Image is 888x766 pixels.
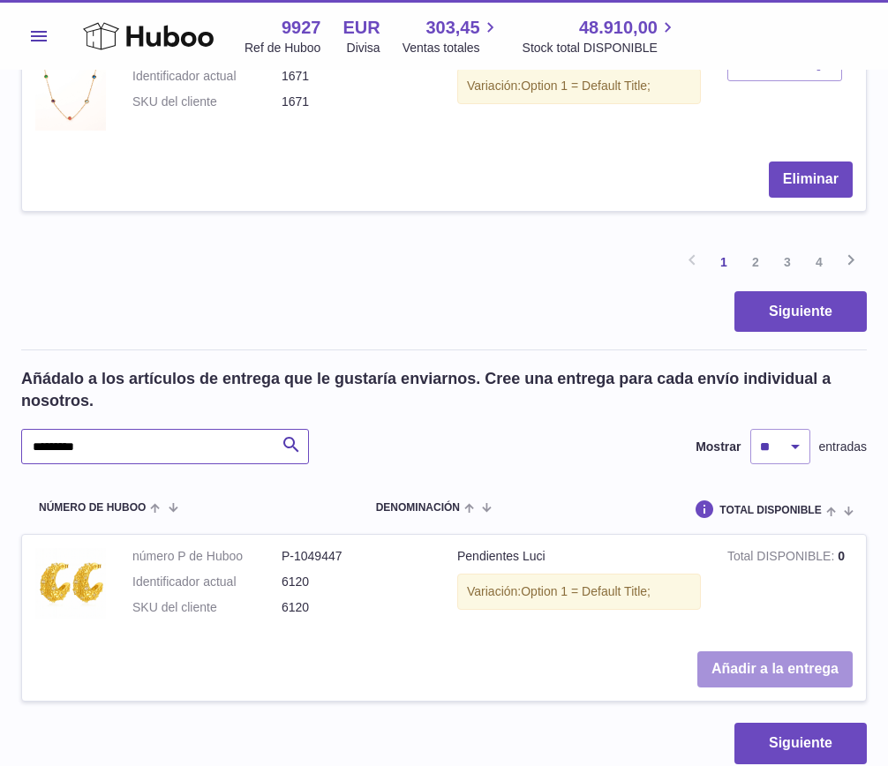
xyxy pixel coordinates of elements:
dd: 6120 [282,574,431,590]
span: 48.910,00 [579,16,658,40]
div: Variación: [457,574,701,610]
span: entradas [819,439,867,455]
span: Ventas totales [403,40,500,56]
td: 0 [714,535,866,638]
img: Collar Scarlet [35,42,106,131]
dt: Identificador actual [132,574,282,590]
span: Total DISPONIBLE [719,505,821,516]
a: 303,45 Ventas totales [403,16,500,56]
span: 303,45 [425,16,479,40]
span: Denominación [376,502,460,514]
span: Stock total DISPONIBLE [523,40,678,56]
button: Añadir a la entrega [697,651,853,687]
dt: SKU del cliente [132,599,282,616]
label: Mostrar [696,439,741,455]
dd: 1671 [282,68,431,85]
td: Pendientes Luci [444,535,714,638]
div: Ref de Huboo [245,40,320,56]
button: Eliminar [769,161,853,198]
dd: 1671 [282,94,431,110]
strong: EUR [342,16,380,40]
dd: P-1049447 [282,548,431,565]
a: 4 [803,246,835,278]
a: 2 [740,246,771,278]
dt: SKU del cliente [132,94,282,110]
img: Pendientes Luci [35,548,106,619]
strong: Total DISPONIBLE [727,549,838,567]
span: Número de Huboo [39,502,146,514]
span: Option 1 = Default Title; [521,79,651,93]
a: 1 [708,246,740,278]
a: 3 [771,246,803,278]
strong: 9927 [282,16,321,40]
td: Collar Scarlet [444,29,714,148]
dd: 6120 [282,599,431,616]
a: 48.910,00 Stock total DISPONIBLE [523,16,678,56]
button: Siguiente [734,723,867,764]
span: Option 1 = Default Title; [521,584,651,598]
h2: Añádalo a los artículos de entrega que le gustaría enviarnos. Cree una entrega para cada envío in... [21,368,867,411]
dt: Identificador actual [132,68,282,85]
dt: número P de Huboo [132,548,282,565]
button: Siguiente [734,291,867,333]
div: Divisa [347,40,380,56]
div: Variación: [457,68,701,104]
